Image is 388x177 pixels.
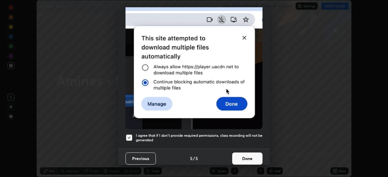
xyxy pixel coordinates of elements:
button: Previous [125,152,156,165]
h4: / [193,155,195,162]
h4: 5 [190,155,192,162]
h4: 5 [196,155,198,162]
button: Done [232,152,263,165]
h5: I agree that if I don't provide required permissions, class recording will not be generated [136,133,263,143]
